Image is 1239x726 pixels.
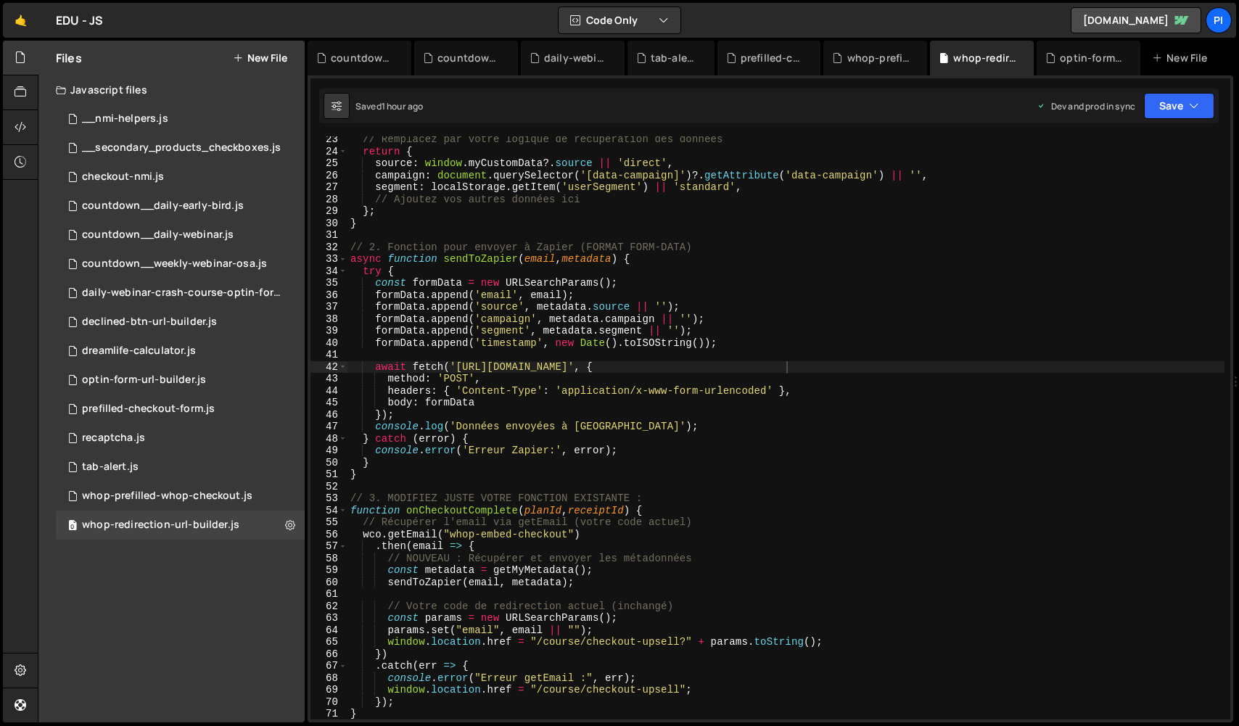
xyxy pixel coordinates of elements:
div: countdown__daily-webinar.js [82,228,234,242]
div: 70 [310,696,347,709]
div: 48 [310,433,347,445]
div: 46 [310,409,347,421]
div: 55 [310,516,347,529]
div: 62 [310,601,347,613]
div: 66 [310,648,347,661]
div: 43 [310,373,347,385]
div: 25 [310,157,347,170]
div: whop-prefilled-whop-checkout.js [847,51,910,65]
div: 68 [310,672,347,685]
div: 64 [310,624,347,637]
div: 61 [310,588,347,601]
div: whop-redirection-url-builder.js [953,51,1016,65]
a: 🤙 [3,3,38,38]
div: 32 [310,242,347,254]
div: 42 [310,361,347,374]
div: 45 [310,397,347,409]
div: countdown__weekly-webinar-osa.js [331,51,394,65]
div: optin-form-url-builder.js [82,374,206,387]
div: 24 [310,146,347,158]
div: 12844/35707.js [56,191,305,220]
div: daily-webinar-crash-course-optin-form-url-builder.js [544,51,607,65]
div: checkout-nmi.js [82,170,164,183]
div: 28 [310,194,347,206]
div: 37 [310,301,347,313]
div: 34 [310,265,347,278]
div: prefilled-checkout-form.js [741,51,804,65]
div: 12844/31896.js [56,308,305,337]
button: New File [233,52,287,64]
div: recaptcha.js [82,432,145,445]
div: 27 [310,181,347,194]
span: 0 [68,521,77,532]
div: tab-alert.js [651,51,697,65]
a: [DOMAIN_NAME] [1071,7,1201,33]
div: 60 [310,577,347,589]
div: 33 [310,253,347,265]
div: 44 [310,385,347,397]
div: 71 [310,708,347,720]
div: 56 [310,529,347,541]
div: __nmi-helpers.js [82,112,168,125]
div: 54 [310,505,347,517]
div: 58 [310,553,347,565]
div: 12844/47158.js [56,279,310,308]
div: whop-redirection-url-builder.js [56,511,305,540]
div: countdown__daily-webinar.js [437,51,501,65]
div: whop-prefilled-whop-checkout.js [82,490,252,503]
div: optin-form-url-builder.js [1060,51,1123,65]
div: 12844/31893.js [56,366,305,395]
div: 47 [310,421,347,433]
div: 59 [310,564,347,577]
div: 12844/47138.js [56,482,305,511]
div: countdown__weekly-webinar-osa.js [82,257,267,271]
div: 41 [310,349,347,361]
button: Code Only [559,7,680,33]
div: 26 [310,170,347,182]
div: 30 [310,218,347,230]
div: 65 [310,636,347,648]
div: 1 hour ago [382,100,424,112]
div: declined-btn-url-builder.js [82,315,217,329]
div: 12844/36864.js [56,220,305,249]
div: 12844/31459.js [56,162,305,191]
div: 23 [310,133,347,146]
div: 52 [310,481,347,493]
div: daily-webinar-crash-course-optin-form-url-builder.js [82,286,282,300]
div: 53 [310,492,347,505]
div: Javascript files [38,75,305,104]
div: 50 [310,457,347,469]
div: 12844/31643.js [56,249,305,279]
div: Saved [355,100,423,112]
div: 51 [310,469,347,481]
div: 67 [310,660,347,672]
div: 12844/31702.js [56,104,305,133]
div: 12844/35655.js [56,453,305,482]
div: EDU - JS [56,12,103,29]
div: 57 [310,540,347,553]
div: 36 [310,289,347,302]
div: whop-redirection-url-builder.js [82,519,239,532]
div: New File [1152,51,1213,65]
div: 39 [310,325,347,337]
div: 63 [310,612,347,624]
div: Dev and prod in sync [1037,100,1135,112]
div: 38 [310,313,347,326]
button: Save [1144,93,1214,119]
h2: Files [56,50,82,66]
div: 69 [310,684,347,696]
div: 40 [310,337,347,350]
div: 29 [310,205,347,218]
div: 35 [310,277,347,289]
div: 12844/34969.js [56,337,305,366]
div: __secondary_products_checkboxes.js [82,141,281,154]
a: Pi [1206,7,1232,33]
div: 31 [310,229,347,242]
div: countdown__daily-early-bird.js [82,199,244,213]
div: 49 [310,445,347,457]
div: 12844/31892.js [56,395,305,424]
div: dreamlife-calculator.js [82,345,196,358]
div: 12844/34738.js [56,424,305,453]
div: prefilled-checkout-form.js [82,403,215,416]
